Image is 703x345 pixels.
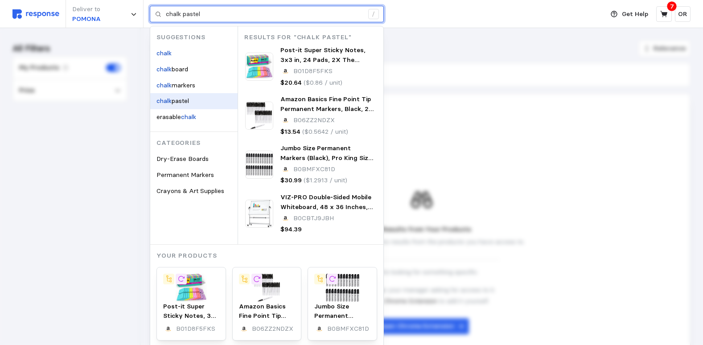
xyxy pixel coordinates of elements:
[622,9,648,19] p: Get Help
[156,187,224,195] span: Crayons & Art Supplies
[156,49,172,57] mark: chalk
[304,176,347,185] p: ($1.2913 / unit)
[304,78,342,88] p: ($0.86 / unit)
[678,9,687,19] p: OR
[675,6,691,22] button: OR
[245,151,273,179] img: 81NBDLriblL.__AC_SY300_SX300_QL70_FMwebp_.jpg
[156,97,172,105] mark: chalk
[293,66,333,76] p: B01D8F5FKS
[72,14,101,24] p: POMONA
[280,95,375,122] span: Amazon Basics Fine Point Tip Permanent Markers, Black, 24-Pack
[280,225,302,234] p: $94.39
[156,155,209,163] span: Dry-Erase Boards
[245,200,273,228] img: 51gB9vKjQhL.__AC_SX300_SY300_QL70_FMwebp_.jpg
[172,65,188,73] span: board
[302,127,348,137] p: ($0.5642 / unit)
[156,171,214,179] span: Permanent Markers
[670,1,674,11] p: 7
[156,33,238,42] p: Suggestions
[244,33,383,42] p: Results for "chalk pastel"
[163,274,219,302] img: 71CeyKX687L._AC_SX679_.jpg
[293,164,335,174] p: B0BMFXC81D
[280,193,373,240] span: VIZ-PRO Double-Sided Mobile Whiteboard, 48 x 36 Inches, Magnetic Rolling Dry Erase White Board on...
[280,176,302,185] p: $30.99
[252,324,293,334] p: B06ZZ2NDZX
[12,9,59,19] img: svg%3e
[280,144,375,210] span: Jumbo Size Permanent Markers (Black), Pro King Size Permanent Marker, Large Chisel Tip, Works on ...
[293,214,334,223] p: B0CBTJ9JBH
[172,97,189,105] span: pastel
[368,9,379,20] div: /
[156,113,181,121] span: erasable
[280,46,372,93] span: Post-it Super Sticky Notes, 3x3 in, 24 Pads, 2X The Sticking Power, Supernova Neons, Bright Color...
[239,274,295,302] img: 71G+0nCA99L._AC_SY300_SX300_.jpg
[72,4,101,14] p: Deliver to
[245,102,273,130] img: 71G+0nCA99L._AC_SY300_SX300_.jpg
[280,78,302,88] p: $20.64
[314,274,370,302] img: 81NBDLriblL.__AC_SY300_SX300_QL70_FMwebp_.jpg
[166,6,363,22] input: Search for a product name or SKU
[156,81,172,89] mark: chalk
[156,251,383,261] p: Your Products
[181,113,196,121] mark: chalk
[293,115,335,125] p: B06ZZ2NDZX
[156,65,172,73] mark: chalk
[327,324,369,334] p: B0BMFXC81D
[176,324,215,334] p: B01D8F5FKS
[156,138,238,148] p: Categories
[172,81,195,89] span: markers
[605,6,654,23] button: Get Help
[245,53,273,81] img: 71CeyKX687L._AC_SX679_.jpg
[280,127,300,137] p: $13.54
